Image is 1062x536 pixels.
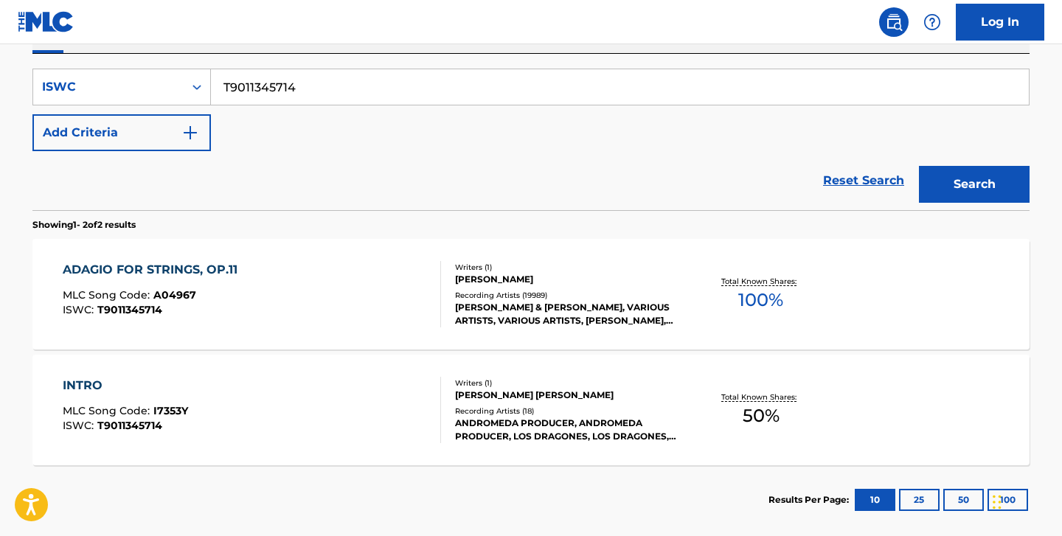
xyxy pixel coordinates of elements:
button: 25 [899,489,940,511]
div: ISWC [42,78,175,96]
a: Reset Search [816,164,912,197]
span: 100 % [738,287,783,313]
a: ADAGIO FOR STRINGS, OP.11MLC Song Code:A04967ISWC:T9011345714Writers (1)[PERSON_NAME]Recording Ar... [32,239,1030,349]
img: 9d2ae6d4665cec9f34b9.svg [181,124,199,142]
div: Recording Artists ( 18 ) [455,406,678,417]
form: Search Form [32,69,1030,210]
div: INTRO [63,377,188,394]
div: Help [917,7,947,37]
span: A04967 [153,288,196,302]
button: 100 [988,489,1028,511]
div: ADAGIO FOR STRINGS, OP.11 [63,261,245,279]
button: Add Criteria [32,114,211,151]
p: Total Known Shares: [721,391,800,403]
span: ISWC : [63,419,97,432]
div: Writers ( 1 ) [455,377,678,389]
span: 50 % [743,403,780,429]
p: Showing 1 - 2 of 2 results [32,218,136,232]
span: T9011345714 [97,419,162,432]
div: [PERSON_NAME] [PERSON_NAME] [455,389,678,402]
span: T9011345714 [97,303,162,316]
img: help [923,13,941,31]
p: Total Known Shares: [721,276,800,287]
img: MLC Logo [18,11,74,32]
button: 10 [855,489,895,511]
button: 50 [943,489,984,511]
p: Results Per Page: [768,493,853,507]
img: search [885,13,903,31]
iframe: Chat Widget [988,465,1062,536]
div: [PERSON_NAME] & [PERSON_NAME], VARIOUS ARTISTS, VARIOUS ARTISTS, [PERSON_NAME], [PERSON_NAME] [455,301,678,327]
a: Log In [956,4,1044,41]
div: ANDROMEDA PRODUCER, ANDROMEDA PRODUCER, LOS DRAGONES, LOS DRAGONES, ANDROMEDA PRODUCER [455,417,678,443]
div: [PERSON_NAME] [455,273,678,286]
span: MLC Song Code : [63,404,153,417]
div: Drag [993,480,1002,524]
div: Recording Artists ( 19989 ) [455,290,678,301]
a: Public Search [879,7,909,37]
span: ISWC : [63,303,97,316]
span: I7353Y [153,404,188,417]
span: MLC Song Code : [63,288,153,302]
button: Search [919,166,1030,203]
div: Writers ( 1 ) [455,262,678,273]
a: INTROMLC Song Code:I7353YISWC:T9011345714Writers (1)[PERSON_NAME] [PERSON_NAME]Recording Artists ... [32,355,1030,465]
